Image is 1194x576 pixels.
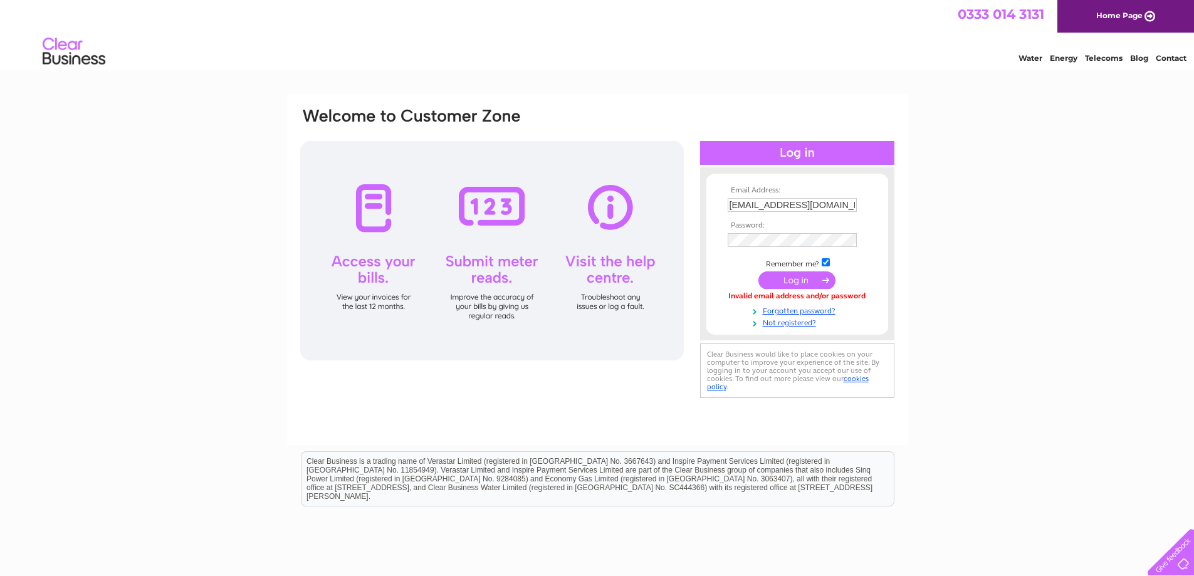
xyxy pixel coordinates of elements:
th: Email Address: [725,186,870,195]
a: cookies policy [707,374,869,391]
div: Clear Business would like to place cookies on your computer to improve your experience of the sit... [700,343,894,398]
img: logo.png [42,33,106,71]
input: Submit [758,271,835,289]
a: Blog [1130,53,1148,63]
a: Telecoms [1085,53,1123,63]
div: Clear Business is a trading name of Verastar Limited (registered in [GEOGRAPHIC_DATA] No. 3667643... [301,7,894,61]
td: Remember me? [725,256,870,269]
a: Water [1019,53,1042,63]
th: Password: [725,221,870,230]
a: Not registered? [728,316,870,328]
a: 0333 014 3131 [958,6,1044,22]
a: Forgotten password? [728,304,870,316]
div: Invalid email address and/or password [728,292,867,301]
a: Energy [1050,53,1077,63]
a: Contact [1156,53,1186,63]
